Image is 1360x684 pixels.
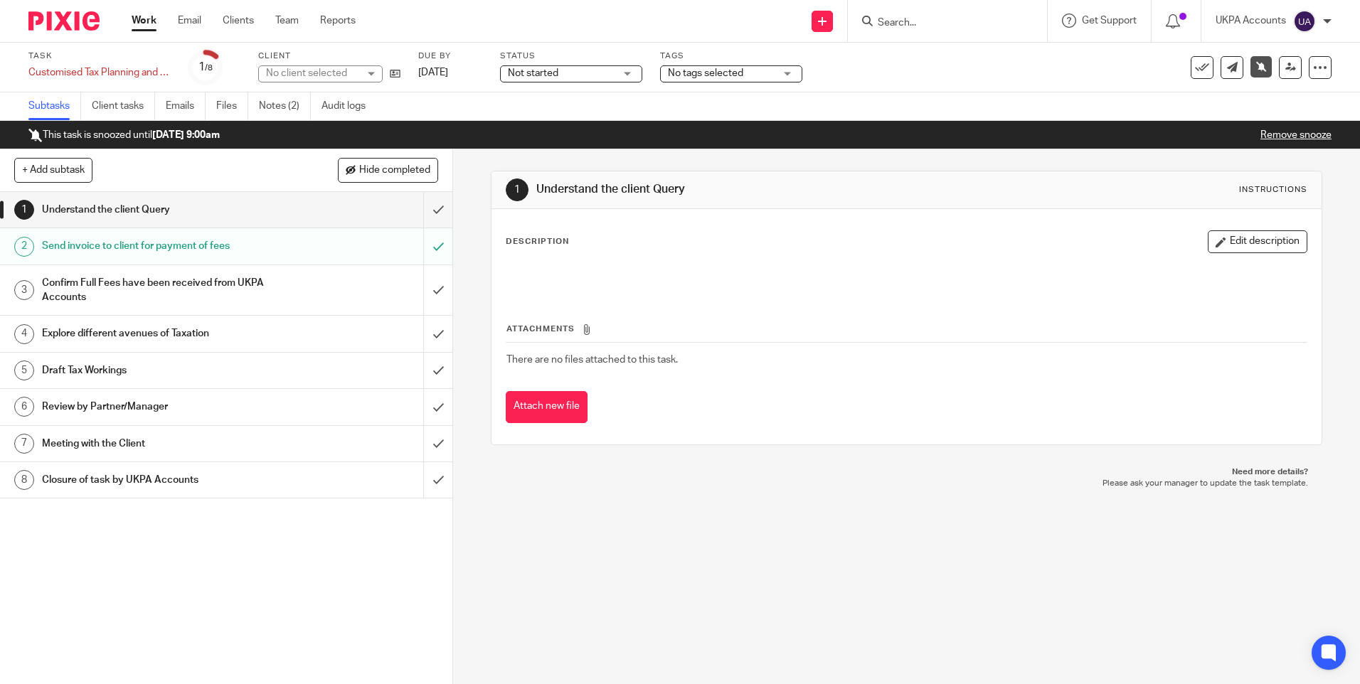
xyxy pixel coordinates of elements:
[178,14,201,28] a: Email
[14,470,34,490] div: 8
[506,355,678,365] span: There are no files attached to this task.
[14,434,34,454] div: 7
[359,165,430,176] span: Hide completed
[660,50,802,62] label: Tags
[1260,130,1332,140] a: Remove snooze
[1216,14,1286,28] p: UKPA Accounts
[14,324,34,344] div: 4
[42,272,287,309] h1: Confirm Full Fees have been received from UKPA Accounts
[275,14,299,28] a: Team
[506,236,569,247] p: Description
[506,178,528,201] div: 1
[132,14,156,28] a: Work
[1293,10,1316,33] img: svg%3E
[152,130,220,140] b: [DATE] 9:00am
[536,182,937,197] h1: Understand the client Query
[42,360,287,381] h1: Draft Tax Workings
[1239,184,1307,196] div: Instructions
[198,59,213,75] div: 1
[28,50,171,62] label: Task
[28,128,220,142] p: This task is snoozed until
[506,325,575,333] span: Attachments
[28,65,171,80] div: Customised Tax Planning and Advisory Services
[42,469,287,491] h1: Closure of task by UKPA Accounts
[1208,230,1307,253] button: Edit description
[42,199,287,220] h1: Understand the client Query
[14,280,34,300] div: 3
[338,158,438,182] button: Hide completed
[42,323,287,344] h1: Explore different avenues of Taxation
[14,397,34,417] div: 6
[92,92,155,120] a: Client tasks
[42,396,287,417] h1: Review by Partner/Manager
[876,17,1004,30] input: Search
[28,11,100,31] img: Pixie
[668,68,743,78] span: No tags selected
[166,92,206,120] a: Emails
[205,64,213,72] small: /8
[28,92,81,120] a: Subtasks
[266,66,358,80] div: No client selected
[42,433,287,454] h1: Meeting with the Client
[1082,16,1137,26] span: Get Support
[216,92,248,120] a: Files
[505,466,1307,478] p: Need more details?
[508,68,558,78] span: Not started
[42,235,287,257] h1: Send invoice to client for payment of fees
[505,478,1307,489] p: Please ask your manager to update the task template.
[259,92,311,120] a: Notes (2)
[14,360,34,380] div: 5
[418,50,482,62] label: Due by
[506,391,588,423] button: Attach new file
[500,50,642,62] label: Status
[258,50,400,62] label: Client
[418,68,448,78] span: [DATE]
[14,237,34,257] div: 2
[320,14,356,28] a: Reports
[223,14,254,28] a: Clients
[14,200,34,220] div: 1
[14,158,92,182] button: + Add subtask
[322,92,376,120] a: Audit logs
